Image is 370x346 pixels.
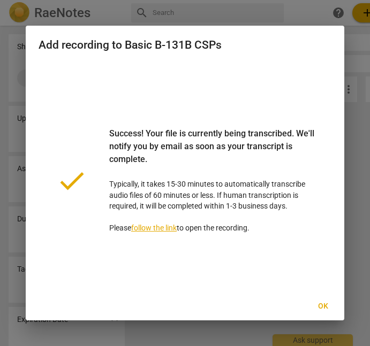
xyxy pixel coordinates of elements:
[314,301,331,312] span: Ok
[306,297,340,316] button: Ok
[56,165,88,197] span: done
[109,127,314,179] div: Success! Your file is currently being transcribed. We'll notify you by email as soon as your tran...
[131,224,177,232] a: follow the link
[109,127,314,234] p: Typically, it takes 15-30 minutes to automatically transcribe audio files of 60 minutes or less. ...
[39,39,331,52] h2: Add recording to Basic B-131B CSPs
